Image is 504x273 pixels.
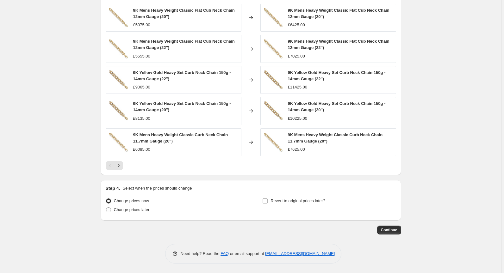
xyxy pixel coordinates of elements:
span: 9K Yellow Gold Heavy Set Curb Neck Chain 150g - 14mm Gauge (22'') [288,70,386,81]
img: 9KFlatCurbHA69GPobjoy20NeckChain2_80x.jpg [264,39,283,58]
img: 9K150GFlatCurbNeckChainPobjoySMALL_80x.jpg [264,101,283,120]
span: 9K Mens Heavy Weight Classic Curb Neck Chain 11.7mm Gauge (20'') [133,132,228,143]
span: 9K Mens Heavy Weight Classic Flat Cub Neck Chain 12mm Gauge (22'') [133,39,235,50]
a: [EMAIL_ADDRESS][DOMAIN_NAME] [265,251,335,256]
img: 9K150GFlatCurbNeckChainPobjoySMALL_80x.jpg [264,70,283,89]
div: £9065.00 [133,84,150,90]
div: £11425.00 [288,84,307,90]
img: 9KFlatCurbHA69GPobjoy20NeckChain2_80x.jpg [109,39,128,58]
h2: Step 4. [106,185,120,191]
img: 9KFlatCurbHA69GPobjoy20NeckChain2_80x.jpg [264,8,283,27]
div: £5075.00 [133,22,150,28]
img: 9K150GFlatCurbNeckChainPobjoySMALL_80x.jpg [109,70,128,89]
span: 9K Mens Heavy Weight Classic Flat Cub Neck Chain 12mm Gauge (22'') [288,39,389,50]
span: 9K Mens Heavy Weight Classic Flat Cub Neck Chain 12mm Gauge (20'') [288,8,389,19]
div: £7025.00 [288,53,305,59]
nav: Pagination [106,161,123,170]
span: 9K Yellow Gold Heavy Set Curb Neck Chain 150g - 14mm Gauge (22'') [133,70,231,81]
span: or email support at [229,251,265,256]
div: £5555.00 [133,53,150,59]
span: 9K Yellow Gold Heavy Set Curb Neck Chain 150g - 14mm Gauge (20'') [288,101,386,112]
img: 9KFlatCurbHA69GPobjoy20NeckChain2_80x.jpg [109,8,128,27]
span: Change prices now [114,198,149,203]
button: Next [114,161,123,170]
button: Continue [377,226,401,234]
div: £10225.00 [288,115,307,122]
span: 9K Mens Heavy Weight Classic Flat Cub Neck Chain 12mm Gauge (20'') [133,8,235,19]
img: 9KFlatCurbHA69GPobjoy20NeckChain2_bb70a5f0-9e8c-4273-bd87-17fb9c03a2ee_80x.jpg [109,133,128,152]
span: Need help? Read the [181,251,221,256]
a: FAQ [221,251,229,256]
span: Change prices later [114,207,150,212]
span: 9K Yellow Gold Heavy Set Curb Neck Chain 150g - 14mm Gauge (20'') [133,101,231,112]
img: 9K150GFlatCurbNeckChainPobjoySMALL_80x.jpg [109,101,128,120]
div: £7625.00 [288,146,305,153]
span: Continue [381,227,397,233]
img: 9KFlatCurbHA69GPobjoy20NeckChain2_bb70a5f0-9e8c-4273-bd87-17fb9c03a2ee_80x.jpg [264,133,283,152]
div: £6085.00 [133,146,150,153]
div: £8135.00 [133,115,150,122]
span: 9K Mens Heavy Weight Classic Curb Neck Chain 11.7mm Gauge (20'') [288,132,383,143]
span: Revert to original prices later? [271,198,325,203]
p: Select when the prices should change [122,185,192,191]
div: £6425.00 [288,22,305,28]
